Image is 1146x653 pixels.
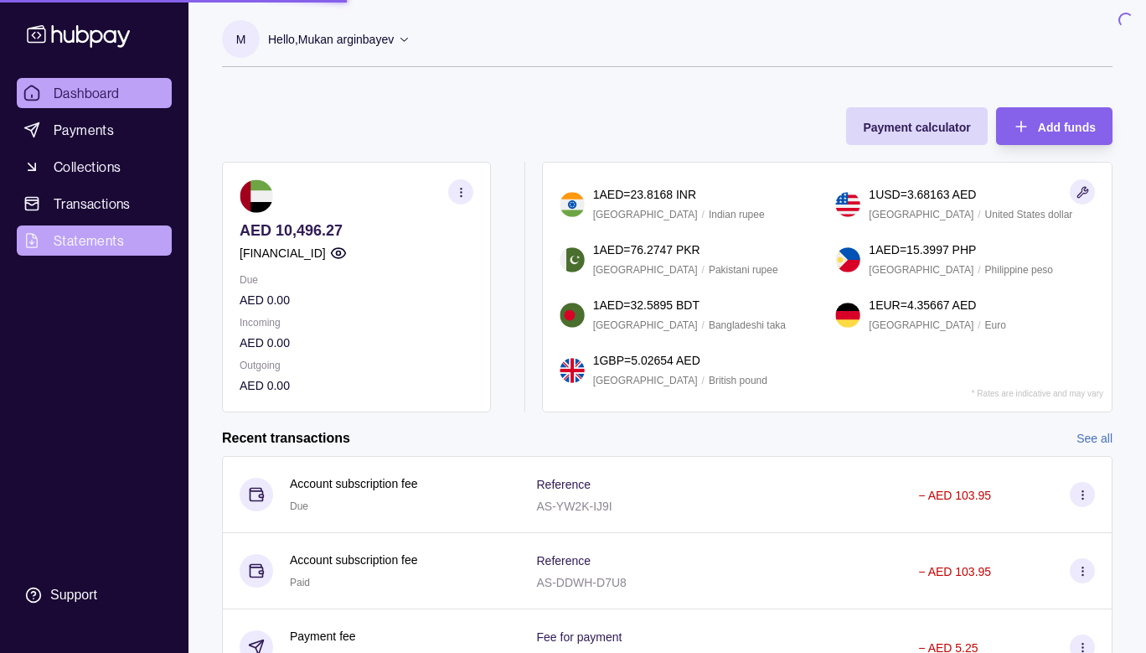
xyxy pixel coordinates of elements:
p: Reference [536,478,591,491]
img: ae [240,179,273,213]
p: 1 USD = 3.68163 AED [869,185,976,204]
p: AS-DDWH-D7U8 [536,576,626,589]
p: Account subscription fee [290,474,418,493]
a: Payments [17,115,172,145]
p: 1 AED = 76.2747 PKR [593,241,700,259]
img: in [560,192,585,217]
p: * Rates are indicative and may vary [972,389,1103,398]
p: AS-YW2K-IJ9I [536,500,612,513]
img: de [835,303,860,328]
a: See all [1076,429,1112,448]
p: Payment fee [290,627,356,645]
span: Transactions [54,194,131,214]
p: British pound [709,371,767,390]
p: / [702,205,705,224]
p: Outgoing [240,356,473,375]
button: Add funds [996,107,1112,145]
p: Incoming [240,314,473,332]
img: ph [835,247,860,272]
span: Dashboard [54,83,120,103]
p: Philippine peso [985,261,1053,279]
img: gb [560,358,585,383]
p: M [236,30,246,49]
span: Payment calculator [863,121,970,134]
p: / [702,261,705,279]
p: [FINANCIAL_ID] [240,244,326,262]
img: bd [560,303,585,328]
p: 1 GBP = 5.02654 AED [593,351,700,370]
p: United States dollar [985,205,1073,224]
p: 1 AED = 15.3997 PHP [869,241,976,259]
span: Add funds [1038,121,1096,134]
a: Statements [17,225,172,256]
span: Collections [54,157,121,177]
a: Collections [17,152,172,182]
p: / [978,261,980,279]
span: Payments [54,120,114,140]
p: Bangladeshi taka [709,316,786,334]
p: Pakistani rupee [709,261,778,279]
p: AED 0.00 [240,376,473,395]
p: / [978,316,980,334]
a: Transactions [17,189,172,219]
span: Due [290,500,308,512]
p: / [978,205,980,224]
p: 1 AED = 32.5895 BDT [593,296,699,314]
p: Account subscription fee [290,551,418,569]
p: [GEOGRAPHIC_DATA] [593,261,698,279]
p: [GEOGRAPHIC_DATA] [869,261,973,279]
p: Fee for payment [536,630,622,644]
img: pk [560,247,585,272]
p: Euro [985,316,1006,334]
span: Statements [54,231,124,251]
p: AED 10,496.27 [240,221,473,240]
p: [GEOGRAPHIC_DATA] [593,205,698,224]
p: 1 EUR = 4.35667 AED [869,296,976,314]
h2: Recent transactions [222,429,350,448]
p: [GEOGRAPHIC_DATA] [869,316,973,334]
p: − AED 103.95 [918,489,991,502]
img: us [835,192,860,217]
p: [GEOGRAPHIC_DATA] [593,371,698,390]
div: Support [50,586,97,604]
button: Payment calculator [846,107,987,145]
p: / [702,316,705,334]
p: / [702,371,705,390]
p: 1 AED = 23.8168 INR [593,185,696,204]
p: Reference [536,554,591,567]
p: AED 0.00 [240,334,473,352]
p: Due [240,271,473,289]
p: AED 0.00 [240,291,473,309]
a: Dashboard [17,78,172,108]
p: − AED 103.95 [918,565,991,578]
p: Indian rupee [709,205,765,224]
span: Paid [290,577,310,588]
p: [GEOGRAPHIC_DATA] [869,205,973,224]
p: Hello, Mukan arginbayev [268,30,394,49]
a: Support [17,578,172,613]
p: [GEOGRAPHIC_DATA] [593,316,698,334]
